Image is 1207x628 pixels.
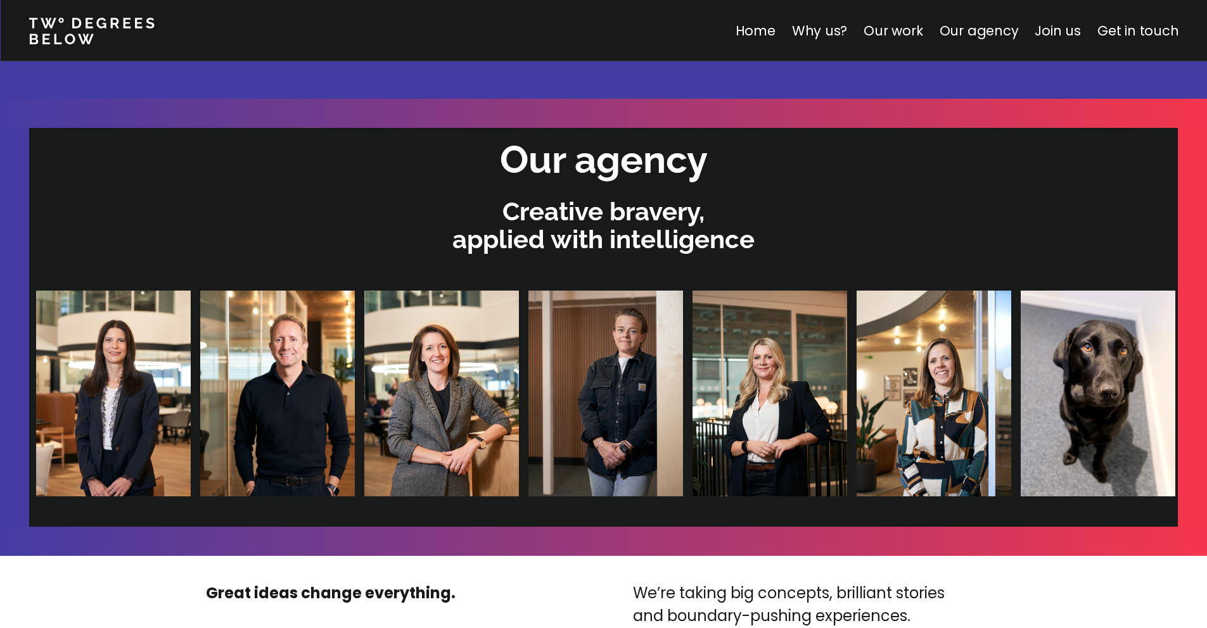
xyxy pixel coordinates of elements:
[35,291,190,496] img: Clare
[206,582,456,603] strong: Great ideas change everything.
[1097,22,1178,40] a: Get in touch
[692,291,846,496] img: Halina
[528,291,682,496] img: Dani
[856,291,1011,496] img: Lizzie
[35,198,1172,253] p: Creative bravery, applied with intelligence
[200,291,354,496] img: James
[939,22,1018,40] a: Our agency
[791,22,847,40] a: Why us?
[864,22,923,40] a: Our work
[364,291,518,496] img: Gemma
[500,134,708,185] h2: Our agency
[1035,22,1081,40] a: Join us
[735,22,775,40] a: Home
